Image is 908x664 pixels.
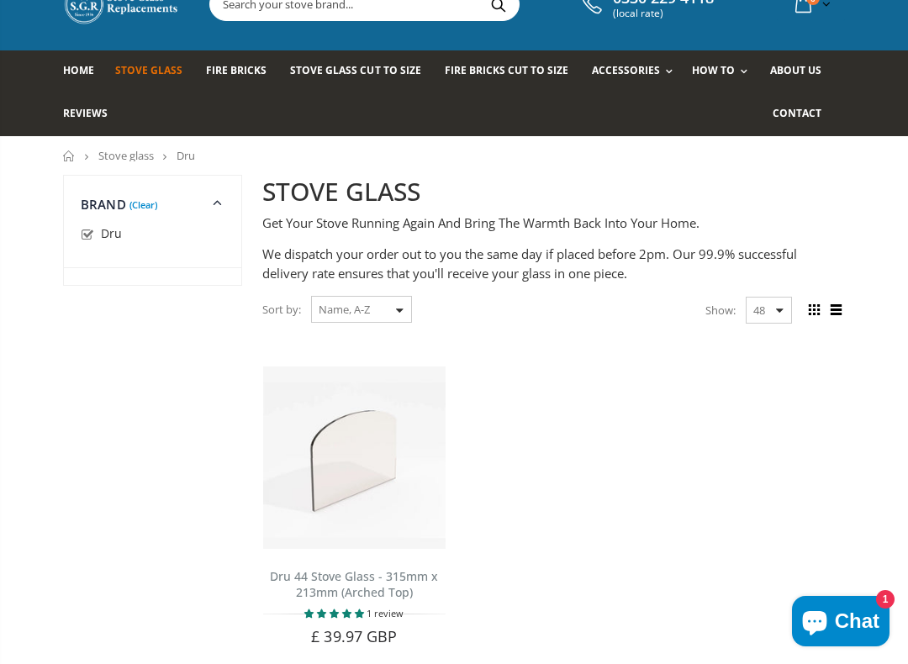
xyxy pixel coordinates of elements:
a: About us [770,50,834,93]
span: Fire Bricks Cut To Size [445,63,568,77]
img: Dru 44 Arched Top Stove Glass [263,366,446,549]
span: Stove Glass [115,63,182,77]
span: Reviews [63,106,108,120]
span: Stove Glass Cut To Size [290,63,420,77]
a: Dru 44 Stove Glass - 315mm x 213mm (Arched Top) [270,568,438,600]
a: Stove Glass [115,50,195,93]
a: How To [692,50,756,93]
span: How To [692,63,735,77]
span: Sort by: [262,295,301,324]
p: Get Your Stove Running Again And Bring The Warmth Back Into Your Home. [262,213,845,233]
span: £ 39.97 GBP [311,626,397,646]
a: Accessories [592,50,681,93]
span: Accessories [592,63,660,77]
a: Reviews [63,93,120,136]
span: Home [63,63,94,77]
a: (Clear) [129,203,157,207]
span: List view [826,301,845,319]
a: Fire Bricks Cut To Size [445,50,581,93]
a: Contact [773,93,834,136]
a: Stove glass [98,148,154,163]
span: Show: [705,297,736,324]
p: We dispatch your order out to you the same day if placed before 2pm. Our 99.9% successful deliver... [262,245,845,282]
span: Grid view [805,301,823,319]
h2: STOVE GLASS [262,175,845,209]
span: Contact [773,106,821,120]
a: Fire Bricks [206,50,279,93]
span: Fire Bricks [206,63,267,77]
span: About us [770,63,821,77]
a: Home [63,150,76,161]
span: 1 review [367,607,404,619]
span: Dru [177,148,195,163]
span: 5.00 stars [304,607,367,619]
inbox-online-store-chat: Shopify online store chat [787,596,895,651]
a: Home [63,50,107,93]
span: Brand [81,196,126,213]
a: Stove Glass Cut To Size [290,50,433,93]
span: Dru [101,225,122,241]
